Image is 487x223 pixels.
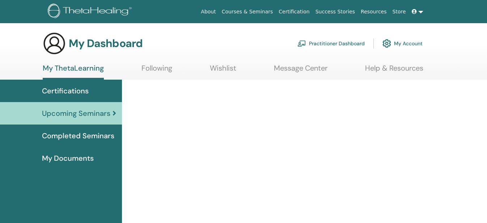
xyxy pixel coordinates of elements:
a: My ThetaLearning [43,64,104,80]
span: Certifications [42,85,89,96]
a: Certification [276,5,312,18]
a: Success Stories [313,5,358,18]
a: Resources [358,5,390,18]
img: generic-user-icon.jpg [43,32,66,55]
a: Following [141,64,172,78]
span: My Documents [42,153,94,164]
span: Completed Seminars [42,130,114,141]
h3: My Dashboard [69,37,143,50]
a: My Account [382,35,423,51]
a: Help & Resources [365,64,423,78]
a: Message Center [274,64,327,78]
a: About [198,5,219,18]
span: Upcoming Seminars [42,108,110,119]
img: chalkboard-teacher.svg [297,40,306,47]
a: Wishlist [210,64,236,78]
img: cog.svg [382,37,391,50]
a: Store [390,5,409,18]
a: Practitioner Dashboard [297,35,365,51]
a: Courses & Seminars [219,5,276,18]
img: logo.png [48,4,134,20]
